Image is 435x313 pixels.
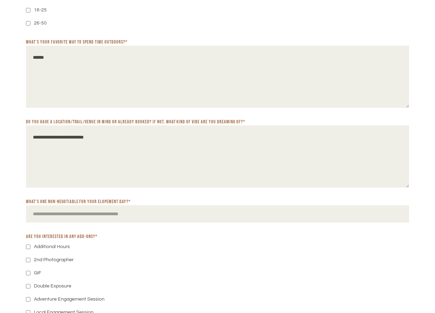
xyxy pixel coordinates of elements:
[34,5,47,15] label: 16-25
[26,234,98,240] label: Are you interested in any add-ons?
[34,18,47,28] label: 26-50
[26,119,245,125] label: Do you have a location/trail/venue in mind or already booked? If not, what kind of vibe are you d...
[26,199,131,205] label: What’s one non-negotiable for your elopement day?
[26,39,128,45] label: What’s your favorite way to spend time outdoors?
[34,294,105,304] label: Adventure Engagement Session
[34,281,71,291] label: Double Exposure
[34,268,41,278] label: GIF
[34,242,70,252] label: Additional Hours
[34,255,74,265] label: 2nd Photographer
